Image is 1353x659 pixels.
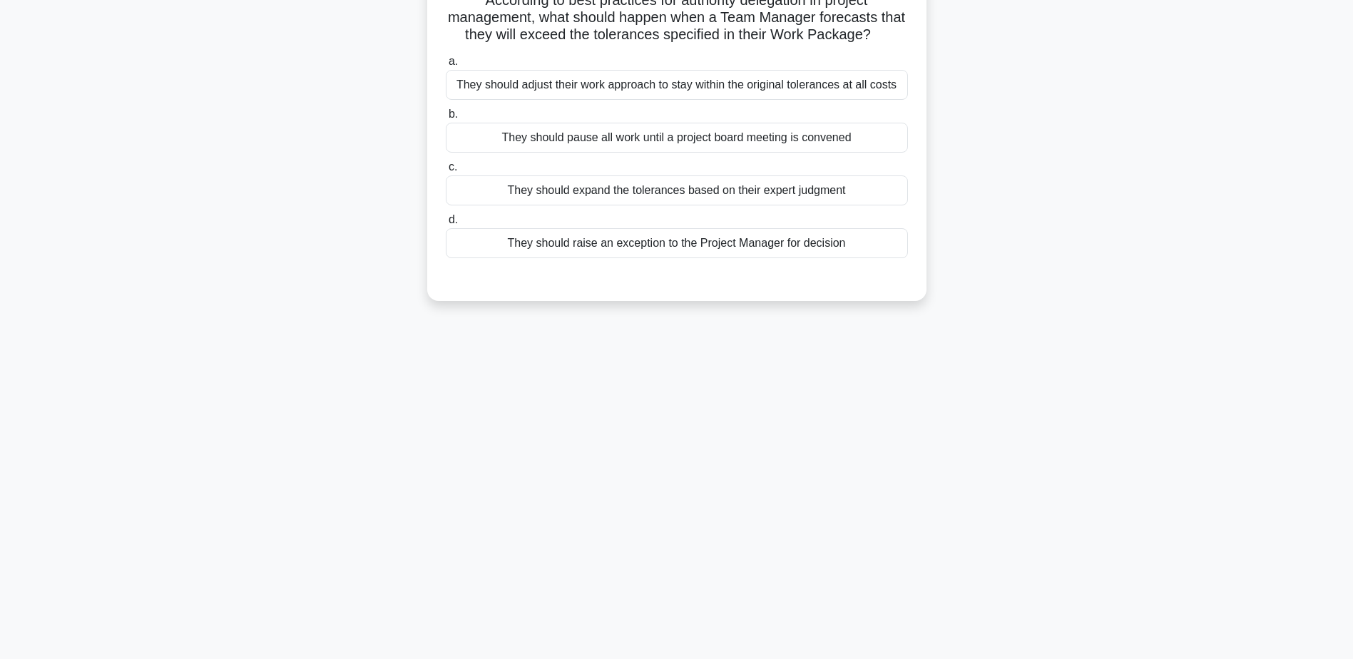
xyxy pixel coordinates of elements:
div: They should raise an exception to the Project Manager for decision [446,228,908,258]
span: d. [449,213,458,225]
div: They should pause all work until a project board meeting is convened [446,123,908,153]
div: They should adjust their work approach to stay within the original tolerances at all costs [446,70,908,100]
span: b. [449,108,458,120]
span: c. [449,160,457,173]
div: They should expand the tolerances based on their expert judgment [446,175,908,205]
span: a. [449,55,458,67]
